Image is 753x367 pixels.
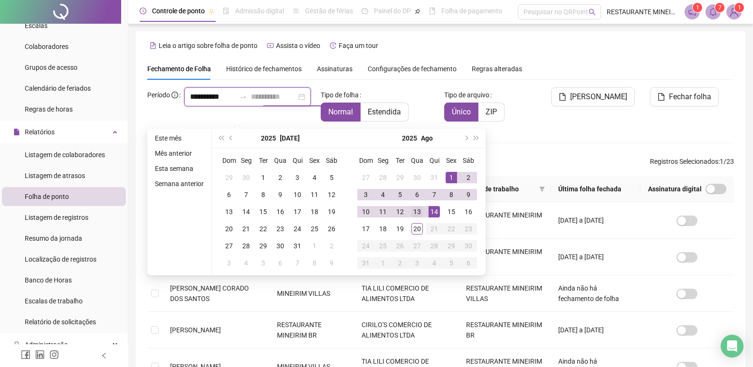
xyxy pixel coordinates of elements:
th: Sáb [460,152,477,169]
td: 2025-08-02 [460,169,477,186]
div: 1 [446,172,457,183]
span: info-circle [172,92,178,98]
span: Controle de ponto [152,7,205,15]
div: 25 [377,240,389,252]
span: Admissão digital [235,7,284,15]
div: 27 [360,172,372,183]
div: 26 [326,223,337,235]
div: 30 [463,240,474,252]
span: bell [709,8,717,16]
li: Mês anterior [151,148,208,159]
td: 2025-08-09 [460,186,477,203]
button: year panel [402,129,417,148]
div: 27 [411,240,423,252]
button: [PERSON_NAME] [551,87,635,106]
div: 11 [309,189,320,200]
td: 2025-08-03 [357,186,374,203]
td: 2025-07-28 [238,237,255,254]
td: 2025-08-06 [272,254,289,272]
td: 2025-08-25 [374,237,391,254]
td: 2025-08-14 [426,203,443,220]
span: file [13,129,20,135]
td: 2025-08-12 [391,203,409,220]
span: file [559,93,566,101]
span: Assinaturas [317,66,353,72]
span: Regras alteradas [472,66,522,72]
td: 2025-09-01 [374,254,391,272]
span: history [330,42,336,49]
div: 10 [292,189,303,200]
td: 2025-08-06 [409,186,426,203]
div: 13 [223,206,235,217]
td: 2025-08-10 [357,203,374,220]
span: Listagem de registros [25,214,88,221]
td: 2025-07-31 [426,169,443,186]
button: Fechar folha [650,87,719,106]
span: Listagem de atrasos [25,172,85,179]
td: 2025-07-29 [255,237,272,254]
button: next-year [460,129,471,148]
span: Período [147,91,170,99]
td: 2025-07-07 [238,186,255,203]
td: 2025-08-23 [460,220,477,237]
span: Único [452,107,471,116]
div: 13 [411,206,423,217]
div: 2 [394,257,406,269]
td: 2025-07-30 [409,169,426,186]
div: 29 [257,240,269,252]
span: Administração [25,341,68,348]
div: 1 [257,172,269,183]
td: 2025-06-30 [238,169,255,186]
span: Registros Selecionados [650,158,718,165]
td: 2025-07-23 [272,220,289,237]
td: 2025-08-15 [443,203,460,220]
td: 2025-09-06 [460,254,477,272]
span: Localização de registros [25,255,96,263]
div: 31 [292,240,303,252]
span: left [101,352,107,359]
th: Qua [409,152,426,169]
span: Configurações de fechamento [368,66,457,72]
span: Regras de horas [25,105,73,113]
div: 28 [377,172,389,183]
div: 31 [360,257,372,269]
span: filter [537,182,547,196]
span: Escalas de trabalho [25,297,83,305]
span: search [589,9,596,16]
div: 21 [240,223,252,235]
td: 2025-07-20 [220,220,238,237]
td: RESTAURANTE MINEIRIM BR [458,312,551,348]
span: file [658,93,665,101]
span: Painel do DP [374,7,411,15]
div: 6 [275,257,286,269]
span: [PERSON_NAME] [570,91,627,103]
span: [PERSON_NAME] CORADO DOS SANTOS [170,284,249,302]
td: 2025-07-29 [391,169,409,186]
span: lock [13,341,20,348]
div: 30 [411,172,423,183]
div: 29 [446,240,457,252]
div: 5 [326,172,337,183]
td: 2025-07-06 [220,186,238,203]
div: 25 [309,223,320,235]
td: 2025-08-22 [443,220,460,237]
div: 31 [429,172,440,183]
td: 2025-07-15 [255,203,272,220]
div: 3 [411,257,423,269]
span: Folha de ponto [25,193,69,200]
td: 2025-08-01 [443,169,460,186]
div: 5 [257,257,269,269]
td: 2025-08-05 [391,186,409,203]
td: 2025-08-21 [426,220,443,237]
td: [DATE] a [DATE] [551,312,640,348]
span: Assinatura digital [648,184,702,194]
sup: Atualize o seu contato no menu Meus Dados [734,3,744,12]
td: 2025-08-03 [220,254,238,272]
div: 6 [463,257,474,269]
td: 2025-08-18 [374,220,391,237]
div: 1 [309,240,320,252]
span: Normal [328,107,353,116]
div: 4 [377,189,389,200]
div: 17 [292,206,303,217]
span: 1 [738,4,741,11]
